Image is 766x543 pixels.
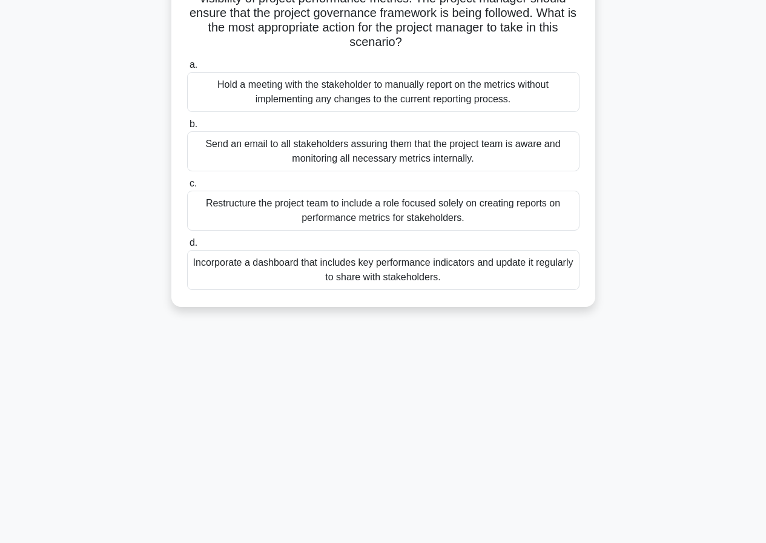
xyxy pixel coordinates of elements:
[190,119,197,129] span: b.
[187,72,579,112] div: Hold a meeting with the stakeholder to manually report on the metrics without implementing any ch...
[187,191,579,231] div: Restructure the project team to include a role focused solely on creating reports on performance ...
[190,237,197,248] span: d.
[187,250,579,290] div: Incorporate a dashboard that includes key performance indicators and update it regularly to share...
[187,131,579,171] div: Send an email to all stakeholders assuring them that the project team is aware and monitoring all...
[190,178,197,188] span: c.
[190,59,197,70] span: a.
